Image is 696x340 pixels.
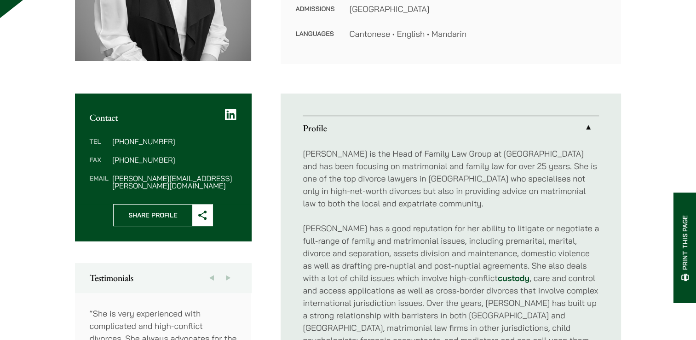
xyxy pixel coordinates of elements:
[90,272,237,283] h2: Testimonials
[90,112,237,123] h2: Contact
[303,116,599,140] a: Profile
[349,3,606,15] dd: [GEOGRAPHIC_DATA]
[112,175,236,189] dd: [PERSON_NAME][EMAIL_ADDRESS][PERSON_NAME][DOMAIN_NAME]
[498,273,529,283] a: custody
[303,147,599,210] p: [PERSON_NAME] is the Head of Family Law Group at [GEOGRAPHIC_DATA] and has been focusing on matri...
[112,156,236,164] dd: [PHONE_NUMBER]
[113,204,213,226] button: Share Profile
[349,28,606,40] dd: Cantonese • English • Mandarin
[295,3,334,28] dt: Admissions
[114,205,192,226] span: Share Profile
[112,138,236,145] dd: [PHONE_NUMBER]
[90,138,109,156] dt: Tel
[295,28,334,40] dt: Languages
[90,175,109,189] dt: Email
[90,156,109,175] dt: Fax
